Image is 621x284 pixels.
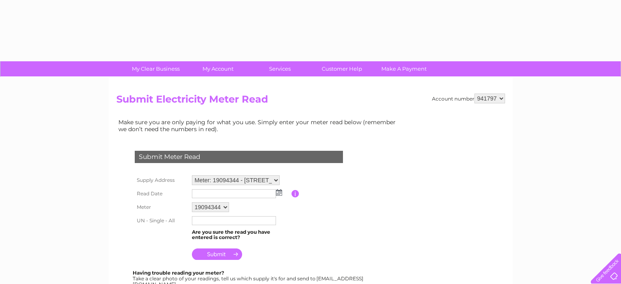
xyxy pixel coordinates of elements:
[122,61,189,76] a: My Clear Business
[246,61,314,76] a: Services
[432,94,505,103] div: Account number
[133,173,190,187] th: Supply Address
[184,61,252,76] a: My Account
[133,200,190,214] th: Meter
[308,61,376,76] a: Customer Help
[116,117,402,134] td: Make sure you are only paying for what you use. Simply enter your meter read below (remember we d...
[370,61,438,76] a: Make A Payment
[133,270,224,276] b: Having trouble reading your meter?
[190,227,292,243] td: Are you sure the read you have entered is correct?
[116,94,505,109] h2: Submit Electricity Meter Read
[133,187,190,200] th: Read Date
[276,189,282,196] img: ...
[192,248,242,260] input: Submit
[135,151,343,163] div: Submit Meter Read
[133,214,190,227] th: UN - Single - All
[292,190,299,197] input: Information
